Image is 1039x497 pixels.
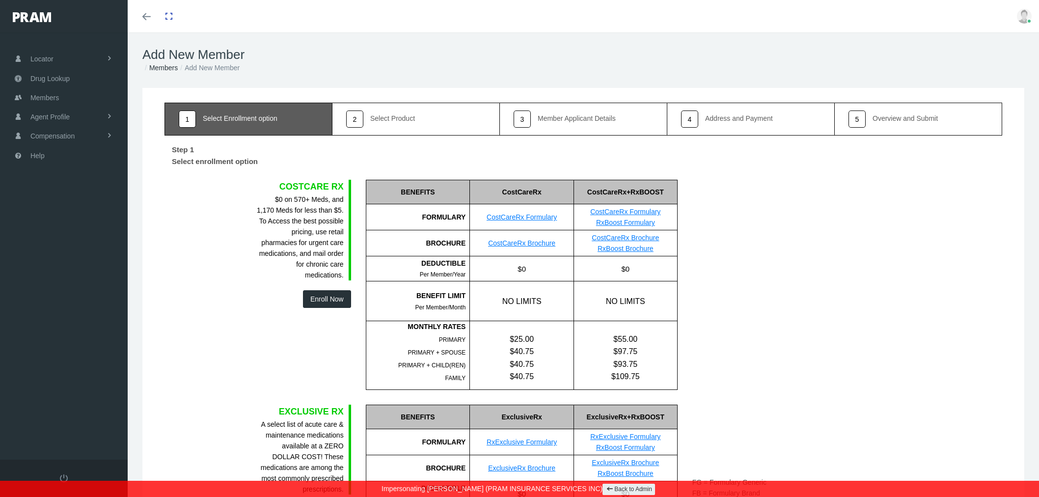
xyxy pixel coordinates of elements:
[574,333,677,345] div: $55.00
[366,258,466,269] div: DEDUCTIBLE
[574,370,677,383] div: $109.75
[598,245,654,252] a: RxBoost Brochure
[596,219,655,226] a: RxBoost Formulary
[366,290,466,301] div: BENEFIT LIMIT
[30,108,70,126] span: Agent Profile
[705,115,773,122] div: Address and Payment
[469,180,574,204] div: CostCareRx
[7,481,1032,497] div: Impersonating [PERSON_NAME] (PRAM INSURANCE SERVICES INC)
[681,110,698,128] div: 4
[164,140,201,156] label: Step 1
[366,180,470,204] div: BENEFITS
[30,88,59,107] span: Members
[439,336,465,343] span: PRIMARY
[574,358,677,370] div: $93.75
[303,290,351,308] button: Enroll Now
[470,370,574,383] div: $40.75
[203,115,277,122] div: Select Enrollment option
[469,405,574,429] div: ExclusiveRx
[598,469,654,477] a: RxBoost Brochure
[408,349,465,356] span: PRIMARY + SPOUSE
[590,433,660,441] a: RxExclusive Formulary
[592,234,659,242] a: CostCareRx Brochure
[574,345,677,358] div: $97.75
[488,239,555,247] a: CostCareRx Brochure
[366,429,470,455] div: FORMULARY
[514,110,531,128] div: 3
[179,110,196,128] div: 1
[469,281,574,321] div: NO LIMITS
[366,455,470,481] div: BROCHURE
[30,69,70,88] span: Drug Lookup
[30,127,75,145] span: Compensation
[469,256,574,281] div: $0
[30,146,45,165] span: Help
[470,333,574,345] div: $25.00
[470,358,574,370] div: $40.75
[574,281,677,321] div: NO LIMITS
[488,464,555,472] a: ExclusiveRx Brochure
[366,204,470,230] div: FORMULARY
[415,304,466,311] span: Per Member/Month
[366,405,470,429] div: BENEFITS
[602,484,655,495] a: Back to Admin
[873,115,938,122] div: Overview and Submit
[592,459,659,467] a: ExclusiveRx Brochure
[366,230,470,256] div: BROCHURE
[257,419,344,495] div: A select list of acute care & maintenance medications available at a ZERO DOLLAR COST! These medi...
[596,443,655,451] a: RxBoost Formulary
[257,180,344,193] div: COSTCARE RX
[574,256,677,281] div: $0
[487,438,557,446] a: RxExclusive Formulary
[398,362,465,369] span: PRIMARY + CHILD(REN)
[538,115,616,122] div: Member Applicant Details
[257,194,344,280] div: $0 on 570+ Meds, and 1,170 Meds for less than $5. To Access the best possible pricing, use retail...
[487,213,557,221] a: CostCareRx Formulary
[574,180,677,204] div: CostCareRx+RxBOOST
[574,405,677,429] div: ExclusiveRx+RxBOOST
[1017,9,1032,24] img: user-placeholder.jpg
[692,478,766,486] span: FG = Formulary Generic
[470,345,574,358] div: $40.75
[13,12,51,22] img: PRAM_20_x_78.png
[257,405,344,418] div: EXCLUSIVE RX
[445,375,466,382] span: FAMILY
[346,110,363,128] div: 2
[590,208,660,216] a: CostCareRx Formulary
[370,115,415,122] div: Select Product
[178,62,240,73] li: Add New Member
[149,64,178,72] a: Members
[420,271,466,278] span: Per Member/Year
[30,50,54,68] span: Locator
[848,110,866,128] div: 5
[366,321,466,332] div: MONTHLY RATES
[142,47,1024,62] h1: Add New Member
[164,156,265,170] label: Select enrollment option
